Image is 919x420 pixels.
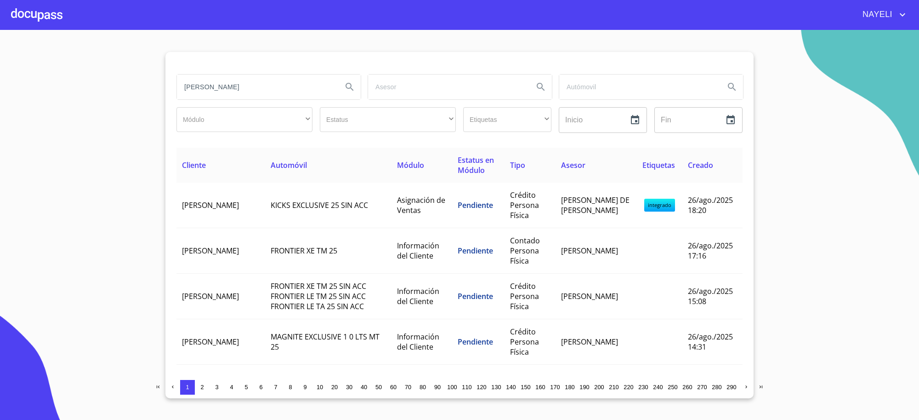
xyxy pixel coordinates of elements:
button: 6 [254,380,268,395]
button: 110 [459,380,474,395]
input: search [177,75,335,99]
button: 250 [665,380,680,395]
span: [PERSON_NAME] [182,200,239,210]
span: 90 [434,384,441,391]
span: 40 [361,384,367,391]
button: 40 [357,380,371,395]
span: 220 [624,384,633,391]
span: MAGNITE EXCLUSIVE 1 0 LTS MT 25 [271,332,380,352]
span: 20 [331,384,338,391]
div: ​ [176,107,312,132]
span: Tipo [510,160,525,170]
button: Search [339,76,361,98]
button: 220 [621,380,636,395]
span: 26/ago./2025 14:31 [688,332,733,352]
span: 250 [668,384,677,391]
button: Search [530,76,552,98]
span: 6 [259,384,262,391]
span: 230 [638,384,648,391]
button: 150 [518,380,533,395]
button: 230 [636,380,651,395]
span: Información del Cliente [397,332,439,352]
span: Información del Cliente [397,241,439,261]
button: 80 [415,380,430,395]
button: 170 [548,380,562,395]
button: 180 [562,380,577,395]
button: 2 [195,380,210,395]
span: FRONTIER XE TM 25 [271,246,337,256]
span: 8 [289,384,292,391]
span: 1 [186,384,189,391]
button: 50 [371,380,386,395]
span: 190 [579,384,589,391]
span: Creado [688,160,713,170]
span: Etiquetas [642,160,675,170]
span: [PERSON_NAME] [561,246,618,256]
div: ​ [320,107,456,132]
span: integrado [644,199,675,212]
button: 160 [533,380,548,395]
span: [PERSON_NAME] [182,246,239,256]
button: 210 [607,380,621,395]
button: 8 [283,380,298,395]
input: search [368,75,526,99]
span: 30 [346,384,352,391]
button: 1 [180,380,195,395]
span: FRONTIER XE TM 25 SIN ACC FRONTIER LE TM 25 SIN ACC FRONTIER LE TA 25 SIN ACC [271,281,366,311]
button: account of current user [856,7,908,22]
button: 5 [239,380,254,395]
span: 240 [653,384,663,391]
button: 3 [210,380,224,395]
button: 270 [695,380,709,395]
span: 60 [390,384,397,391]
span: 4 [230,384,233,391]
button: 140 [504,380,518,395]
button: 30 [342,380,357,395]
button: 4 [224,380,239,395]
button: 20 [327,380,342,395]
span: 140 [506,384,516,391]
span: 7 [274,384,277,391]
button: 190 [577,380,592,395]
button: 60 [386,380,401,395]
span: 120 [477,384,486,391]
button: 100 [445,380,459,395]
span: KICKS EXCLUSIVE 25 SIN ACC [271,200,368,210]
span: 26/ago./2025 18:20 [688,195,733,215]
span: 280 [712,384,721,391]
span: Asesor [561,160,585,170]
span: Crédito Persona Física [510,281,539,311]
span: Automóvil [271,160,307,170]
span: Información del Cliente [397,286,439,306]
span: 10 [317,384,323,391]
button: 200 [592,380,607,395]
span: 26/ago./2025 17:16 [688,241,733,261]
button: 90 [430,380,445,395]
span: [PERSON_NAME] DE [PERSON_NAME] [561,195,630,215]
button: 10 [312,380,327,395]
span: Pendiente [458,291,493,301]
span: NAYELI [856,7,897,22]
button: Search [721,76,743,98]
button: 130 [489,380,504,395]
button: 7 [268,380,283,395]
span: Crédito Persona Física [510,327,539,357]
span: 2 [200,384,204,391]
button: 280 [709,380,724,395]
span: 180 [565,384,574,391]
span: 260 [682,384,692,391]
span: [PERSON_NAME] [561,337,618,347]
span: Pendiente [458,337,493,347]
span: 9 [303,384,306,391]
button: 260 [680,380,695,395]
span: Crédito Persona Física [510,190,539,220]
span: Crédito Persona Física [510,372,539,403]
span: 5 [244,384,248,391]
span: Módulo [397,160,424,170]
span: 270 [697,384,707,391]
span: Pendiente [458,200,493,210]
span: 110 [462,384,471,391]
span: 70 [405,384,411,391]
span: 50 [375,384,382,391]
span: [PERSON_NAME] [561,291,618,301]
